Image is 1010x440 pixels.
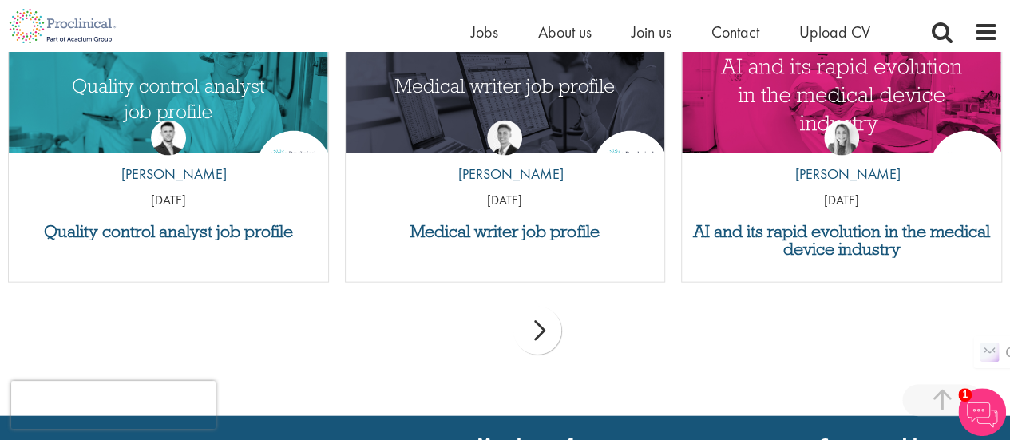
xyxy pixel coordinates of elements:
p: [PERSON_NAME] [782,164,900,184]
iframe: reCAPTCHA [11,381,216,429]
img: Chatbot [958,388,1006,436]
img: George Watson [487,121,522,156]
a: Link to a post [9,12,328,153]
a: Link to a post [346,12,665,153]
a: Join us [632,22,671,42]
img: Medical writer job profile [346,12,665,178]
a: Upload CV [799,22,870,42]
a: Medical writer job profile [354,223,657,240]
p: [DATE] [9,192,328,210]
img: quality control analyst job profile [9,12,328,178]
img: Joshua Godden [151,121,186,156]
p: [PERSON_NAME] [109,164,227,184]
div: next [513,307,561,355]
p: [DATE] [682,192,1001,210]
a: AI and its rapid evolution in the medical device industry [690,223,993,258]
a: About us [538,22,592,42]
a: Contact [711,22,759,42]
p: [DATE] [346,192,665,210]
span: 1 [958,388,972,402]
a: Link to a post [682,12,1001,153]
a: Hannah Burke [PERSON_NAME] [782,121,900,192]
a: Quality control analyst job profile [17,223,320,240]
img: AI and Its Impact on the Medical Device Industry | Proclinical [682,12,1001,178]
a: Joshua Godden [PERSON_NAME] [109,121,227,192]
p: [PERSON_NAME] [446,164,564,184]
a: George Watson [PERSON_NAME] [446,121,564,192]
a: Jobs [471,22,498,42]
img: Hannah Burke [824,121,859,156]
